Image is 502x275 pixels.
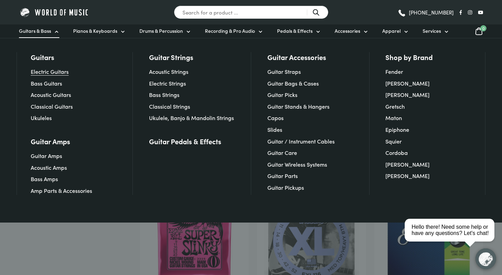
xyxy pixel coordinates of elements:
[385,91,430,98] a: [PERSON_NAME]
[267,52,326,62] a: Guitar Accessories
[149,136,221,146] a: Guitar Pedals & Effects
[385,52,433,62] a: Shop by Brand
[31,175,58,183] a: Bass Amps
[31,52,54,62] a: Guitars
[267,149,297,156] a: Guitar Care
[149,114,234,121] a: Ukulele, Banjo & Mandolin Strings
[385,79,430,87] a: [PERSON_NAME]
[385,172,430,179] a: [PERSON_NAME]
[335,27,360,35] span: Accessories
[19,27,51,35] span: Guitars & Bass
[139,27,183,35] span: Drums & Percussion
[267,184,304,191] a: Guitar Pickups
[149,102,190,110] a: Classical Strings
[149,79,186,87] a: Electric Strings
[267,102,329,110] a: Guitar Stands & Hangers
[267,126,282,133] a: Slides
[267,172,298,179] a: Guitar Parts
[19,7,90,18] img: World of Music
[149,68,188,75] a: Acoustic Strings
[267,137,335,145] a: Guitar / Instrument Cables
[423,27,441,35] span: Services
[149,91,179,98] a: Bass Strings
[397,7,454,18] a: [PHONE_NUMBER]
[267,91,297,98] a: Guitar Picks
[267,79,319,87] a: Guitar Bags & Cases
[31,114,52,121] a: Ukuleles
[382,27,401,35] span: Apparel
[31,91,71,98] a: Acoustic Guitars
[385,126,409,133] a: Epiphone
[267,114,284,121] a: Capos
[31,187,92,194] a: Amp Parts & Accessories
[409,10,454,15] span: [PHONE_NUMBER]
[385,160,430,168] a: [PERSON_NAME]
[480,25,486,31] span: 0
[149,52,193,62] a: Guitar Strings
[385,137,402,145] a: Squier
[385,149,408,156] a: Cordoba
[385,102,405,110] a: Gretsch
[31,102,73,110] a: Classical Guitars
[31,164,67,171] a: Acoustic Amps
[31,79,62,87] a: Bass Guitars
[402,199,502,275] iframe: Chat with our support team
[31,68,69,75] a: Electric Guitars
[73,27,117,35] span: Pianos & Keyboards
[267,160,327,168] a: Guitar Wireless Systems
[205,27,255,35] span: Recording & Pro Audio
[31,152,62,159] a: Guitar Amps
[385,114,402,121] a: Maton
[267,68,301,75] a: Guitar Straps
[385,68,403,75] a: Fender
[277,27,313,35] span: Pedals & Effects
[174,6,328,19] input: Search for a product ...
[31,136,70,146] a: Guitar Amps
